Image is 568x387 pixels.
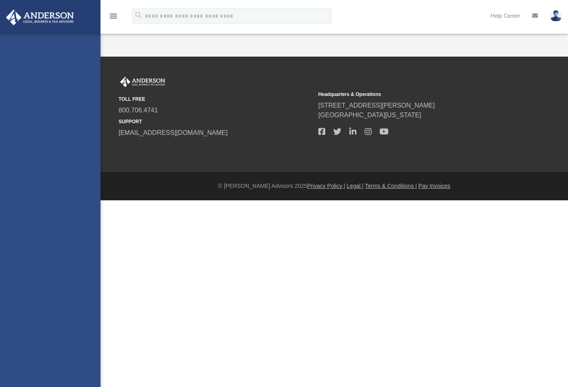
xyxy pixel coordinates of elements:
i: menu [109,11,118,21]
a: Privacy Policy | [307,183,345,189]
a: menu [109,15,118,21]
img: User Pic [550,10,562,22]
a: 800.706.4741 [119,107,158,114]
a: Terms & Conditions | [365,183,417,189]
a: Pay Invoices [418,183,450,189]
small: SUPPORT [119,118,313,125]
a: [EMAIL_ADDRESS][DOMAIN_NAME] [119,129,228,136]
img: Anderson Advisors Platinum Portal [4,10,76,25]
i: search [134,11,143,20]
a: [STREET_ADDRESS][PERSON_NAME] [318,102,435,109]
img: Anderson Advisors Platinum Portal [119,77,167,87]
a: [GEOGRAPHIC_DATA][US_STATE] [318,112,421,118]
small: Headquarters & Operations [318,91,513,98]
a: Legal | [347,183,364,189]
small: TOLL FREE [119,96,313,103]
div: © [PERSON_NAME] Advisors 2025 [100,182,568,190]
